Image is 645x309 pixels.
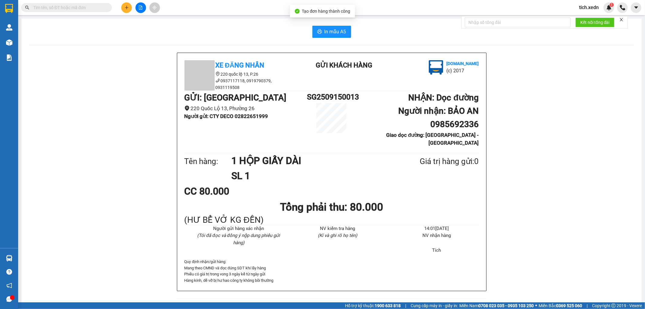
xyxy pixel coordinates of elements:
span: Miền Bắc [539,302,582,309]
span: Cung cấp máy in - giấy in: [411,302,458,309]
span: notification [6,283,12,288]
span: Tạo đơn hàng thành công [302,9,350,14]
button: aim [149,2,160,13]
span: printer [317,29,322,35]
span: file-add [138,5,143,10]
i: (Kí và ghi rõ họ tên) [318,233,357,238]
img: warehouse-icon [6,24,12,31]
div: Giá trị hàng gửi: 0 [390,155,479,168]
span: message [6,296,12,302]
li: 220 Quốc Lộ 13, Phường 26 [184,104,307,113]
b: Giao dọc đường: [GEOGRAPHIC_DATA] - [GEOGRAPHIC_DATA] [386,132,479,146]
span: environment [216,72,220,76]
strong: 1900 633 818 [375,303,401,308]
span: Hỗ trợ kỹ thuật: [345,302,401,309]
img: logo-vxr [5,4,13,13]
li: Người gửi hàng xác nhận [197,225,281,232]
li: 220 quốc lộ 13, P.26 [184,71,293,77]
li: Tích [394,247,479,254]
h1: 1 HỘP GIẤY DÀI [231,153,390,168]
input: Nhập số tổng đài [465,18,571,27]
li: NV nhận hàng [394,232,479,239]
div: Quy định nhận/gửi hàng : [184,259,479,284]
div: CC 80.000 [184,184,282,199]
img: warehouse-icon [6,255,12,261]
span: copyright [611,304,616,308]
b: Xe Đăng Nhân [216,61,265,69]
img: phone-icon [620,5,625,10]
span: Miền Nam [459,302,534,309]
span: 1 [611,3,613,7]
img: logo.jpg [429,60,443,75]
b: Gửi khách hàng [316,61,372,69]
input: Tìm tên, số ĐT hoặc mã đơn [33,4,105,11]
button: plus [121,2,132,13]
li: (c) 2017 [446,67,479,74]
span: ⚪️ [535,304,537,307]
button: Kết nối tổng đài [575,18,614,27]
b: GỬI : [GEOGRAPHIC_DATA] [184,93,287,103]
button: caret-down [631,2,641,13]
img: warehouse-icon [6,39,12,46]
li: 14:01[DATE] [394,225,479,232]
span: environment [184,106,190,111]
span: | [587,302,588,309]
button: printerIn mẫu A5 [312,26,351,38]
img: solution-icon [6,54,12,61]
button: file-add [135,2,146,13]
span: caret-down [634,5,639,10]
i: (Tôi đã đọc và đồng ý nộp dung phiếu gửi hàng) [197,233,280,245]
span: Kết nối tổng đài [580,19,610,26]
li: NV kiểm tra hàng [295,225,380,232]
span: In mẫu A5 [324,28,346,35]
span: phone [216,78,220,83]
p: Mang theo CMND và đọc đúng SDT khi lấy hàng Phiếu có giá trị trong vong 3 ngày kể từ ngày gửi Hàn... [184,265,479,284]
div: (HƯ BỂ VỞ KG ĐỀN) [184,215,479,225]
li: 0937117118, 0919790379, 0931119508 [184,77,293,91]
span: | [405,302,406,309]
span: check-circle [295,9,300,14]
b: NHẬN : Dọc đường [408,93,479,103]
span: question-circle [6,269,12,275]
span: aim [152,5,157,10]
h1: SL 1 [231,168,390,183]
span: close [619,18,624,22]
strong: 0708 023 035 - 0935 103 250 [478,303,534,308]
sup: 1 [610,3,614,7]
b: Người gửi : CTY DECO 02822651999 [184,113,268,119]
span: tich.xedn [574,4,604,11]
h1: Tổng phải thu: 80.000 [184,199,479,215]
span: plus [125,5,129,10]
strong: 0369 525 060 [556,303,582,308]
h1: SG2509150013 [307,91,356,103]
span: search [25,5,29,10]
img: icon-new-feature [606,5,612,10]
b: Người nhận : BẢO AN 0985692336 [398,106,479,129]
div: Tên hàng: [184,155,232,168]
b: [DOMAIN_NAME] [446,61,479,66]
